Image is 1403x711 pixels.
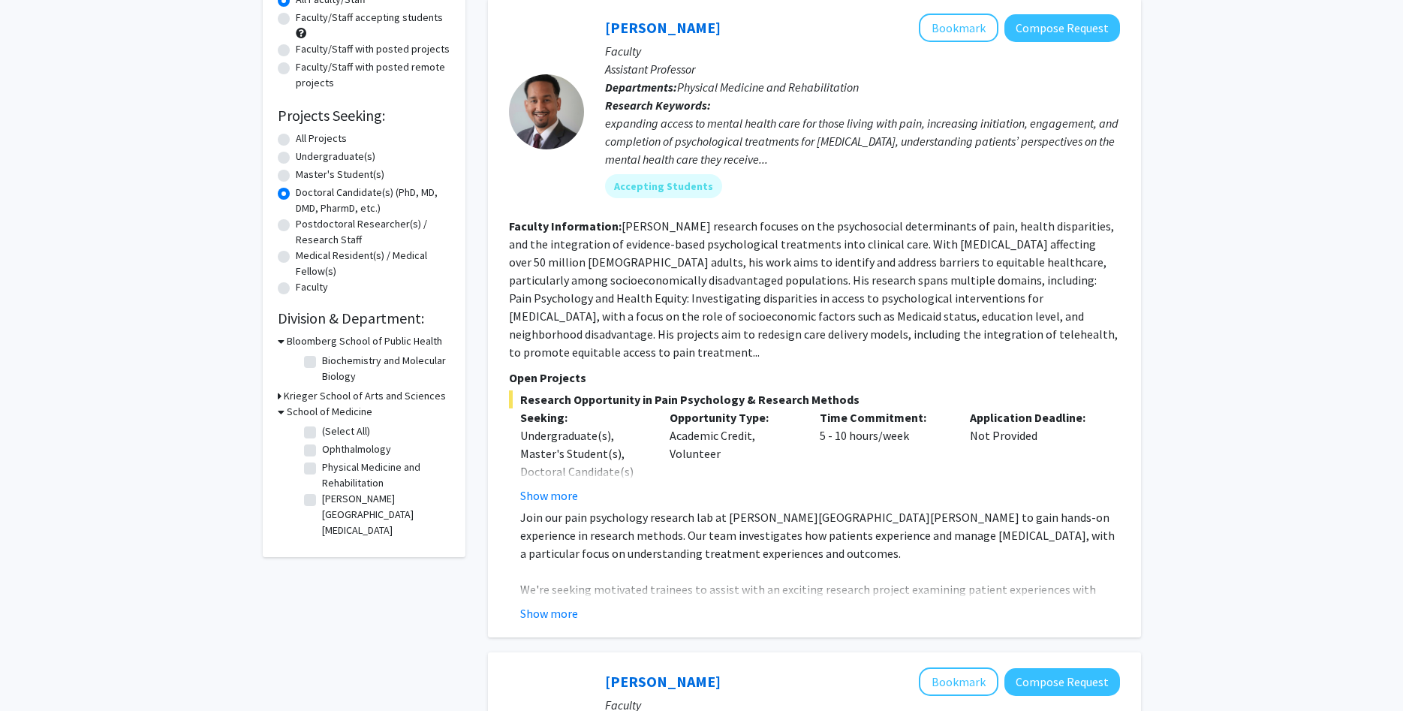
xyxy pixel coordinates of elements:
[605,174,722,198] mat-chip: Accepting Students
[287,404,372,420] h3: School of Medicine
[605,672,721,691] a: [PERSON_NAME]
[919,667,998,696] button: Add Utthara Nayar to Bookmarks
[296,131,347,146] label: All Projects
[605,98,711,113] b: Research Keywords:
[605,42,1120,60] p: Faculty
[520,604,578,622] button: Show more
[520,508,1120,562] p: Join our pain psychology research lab at [PERSON_NAME][GEOGRAPHIC_DATA][PERSON_NAME] to gain hand...
[509,390,1120,408] span: Research Opportunity in Pain Psychology & Research Methods
[520,487,578,505] button: Show more
[808,408,959,505] div: 5 - 10 hours/week
[11,643,64,700] iframe: Chat
[1004,14,1120,42] button: Compose Request to Fenan Rassu
[284,388,446,404] h3: Krieger School of Arts and Sciences
[322,353,447,384] label: Biochemistry and Molecular Biology
[677,80,859,95] span: Physical Medicine and Rehabilitation
[296,10,443,26] label: Faculty/Staff accepting students
[959,408,1109,505] div: Not Provided
[322,441,391,457] label: Ophthalmology
[670,408,797,426] p: Opportunity Type:
[605,114,1120,168] div: expanding access to mental health care for those living with pain, increasing initiation, engagem...
[296,279,328,295] label: Faculty
[509,218,1118,360] fg-read-more: [PERSON_NAME] research focuses on the psychosocial determinants of pain, health disparities, and ...
[322,423,370,439] label: (Select All)
[605,80,677,95] b: Departments:
[520,580,1120,616] p: We're seeking motivated trainees to assist with an exciting research project examining patient ex...
[1004,668,1120,696] button: Compose Request to Utthara Nayar
[919,14,998,42] button: Add Fenan Rassu to Bookmarks
[658,408,808,505] div: Academic Credit, Volunteer
[322,459,447,491] label: Physical Medicine and Rehabilitation
[605,18,721,37] a: [PERSON_NAME]
[520,426,648,607] div: Undergraduate(s), Master's Student(s), Doctoral Candidate(s) (PhD, MD, DMD, PharmD, etc.), Postdo...
[970,408,1097,426] p: Application Deadline:
[296,167,384,182] label: Master's Student(s)
[287,333,442,349] h3: Bloomberg School of Public Health
[509,218,622,233] b: Faculty Information:
[296,216,450,248] label: Postdoctoral Researcher(s) / Research Staff
[820,408,947,426] p: Time Commitment:
[296,248,450,279] label: Medical Resident(s) / Medical Fellow(s)
[278,309,450,327] h2: Division & Department:
[322,491,447,538] label: [PERSON_NAME][GEOGRAPHIC_DATA][MEDICAL_DATA]
[509,369,1120,387] p: Open Projects
[520,408,648,426] p: Seeking:
[278,107,450,125] h2: Projects Seeking:
[296,59,450,91] label: Faculty/Staff with posted remote projects
[296,41,450,57] label: Faculty/Staff with posted projects
[296,149,375,164] label: Undergraduate(s)
[296,185,450,216] label: Doctoral Candidate(s) (PhD, MD, DMD, PharmD, etc.)
[605,60,1120,78] p: Assistant Professor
